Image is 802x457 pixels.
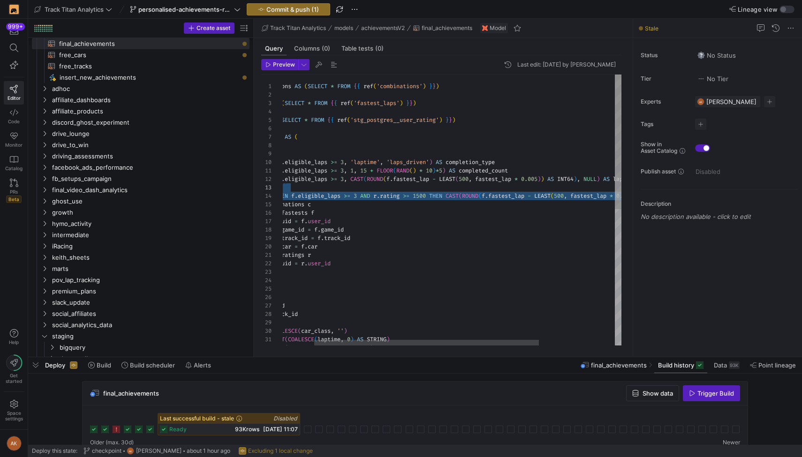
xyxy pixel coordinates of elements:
span: - [432,175,436,183]
span: Help [8,339,20,345]
span: } [406,99,409,107]
span: ) [452,116,455,124]
div: 14 [261,192,272,200]
span: Alerts [194,361,211,369]
button: achievementsV2 [359,22,407,34]
span: 3 [340,158,344,166]
span: discord_ghost_experiment [52,117,248,128]
span: ) [423,82,426,90]
span: Build history [658,361,694,369]
span: free_tracks​​​​​​​​​​ [59,61,239,72]
span: (0) [375,45,384,52]
span: . [281,158,285,166]
span: Create asset [197,25,230,31]
span: ( [373,82,377,90]
span: ( [409,167,413,174]
span: 0.005 [521,175,537,183]
span: ( [350,99,354,107]
span: , [564,192,567,200]
span: , [380,158,383,166]
span: Track Titan Analytics [270,25,326,31]
a: https://storage.googleapis.com/y42-prod-data-exchange/images/4FGlnMhCNn9FsUVOuDzedKBoGBDO04HwCK1Z... [4,1,24,17]
span: 1500 [413,192,426,200]
button: Show data [626,385,679,401]
span: ( [478,192,482,200]
span: SELECT [308,82,327,90]
span: pov_lap_tracking [52,275,248,285]
button: Build history [654,357,708,373]
div: Press SPACE to select this row. [32,128,250,139]
span: free_cars​​​​​​​​​​ [59,50,239,60]
span: 5 [439,167,442,174]
span: . [281,167,285,174]
span: 'stg_postgres__user_rating' [350,116,439,124]
span: , [344,167,347,174]
div: AK [127,447,134,455]
span: driving_assessments [52,151,248,162]
span: affiliate_products [52,106,248,117]
span: 10 [426,167,432,174]
span: ) [442,167,446,174]
button: Alerts [181,357,215,373]
span: insert_new_achievements​​​​​ [60,72,239,83]
span: eligible_laps [298,192,340,200]
img: https://storage.googleapis.com/y42-prod-data-exchange/images/4FGlnMhCNn9FsUVOuDzedKBoGBDO04HwCK1Z... [9,5,19,14]
span: combinations [265,201,304,208]
span: fastest_lap [393,175,429,183]
span: Query [265,45,283,52]
span: slack_update [52,297,248,308]
span: ( [393,167,396,174]
span: eligible_laps [285,167,327,174]
span: , [469,175,472,183]
span: 'laptime' [350,158,380,166]
div: Press SPACE to select this row. [32,72,250,83]
button: Getstarted [4,351,24,388]
span: Get started [6,373,22,384]
span: Beta [6,195,22,203]
span: final_video_dash_analytics [52,185,248,195]
span: c [308,201,311,208]
a: Spacesettings [4,396,24,426]
div: 11 [261,166,272,175]
span: } [432,82,436,90]
span: >= [331,175,337,183]
span: LEAST [439,175,455,183]
span: Data [714,361,727,369]
span: hymo_activity [52,218,248,229]
span: Excluding 1 local change [248,448,313,454]
span: staging [52,331,248,342]
button: Last successful build - staleDisabledready93Krows[DATE] 11:07 [158,413,300,435]
span: eligible_laps [285,158,327,166]
span: 'laps_driven' [386,158,429,166]
span: laptime [613,175,636,183]
span: Track Titan Analytics [45,6,104,13]
span: Stale [645,25,658,32]
div: Press SPACE to select this row. [32,60,250,72]
span: , [344,175,347,183]
div: 17 [261,217,272,225]
div: Press SPACE to select this row. [32,195,250,207]
div: Press SPACE to select this row. [32,150,250,162]
span: 500 [554,192,564,200]
span: AS [295,82,301,90]
span: Build [97,361,111,369]
span: AS [285,133,291,141]
a: free_cars​​​​​​​​​​ [32,49,250,60]
div: Last edit: [DATE] by [PERSON_NAME] [517,61,616,68]
span: f [301,217,304,225]
span: . [390,175,393,183]
span: >= [344,192,350,200]
span: ( [455,175,459,183]
span: ) [436,82,439,90]
span: LEAST [534,192,551,200]
button: Build scheduler [117,357,179,373]
button: models [332,22,356,34]
span: iRacing [52,241,248,252]
span: NULL [583,175,597,183]
span: ) [541,175,544,183]
button: Help [4,325,24,349]
a: final_achievements​​​​​​​​​​ [32,38,250,49]
span: [PERSON_NAME] [706,98,757,105]
button: 999+ [4,22,24,39]
span: ref [340,99,350,107]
